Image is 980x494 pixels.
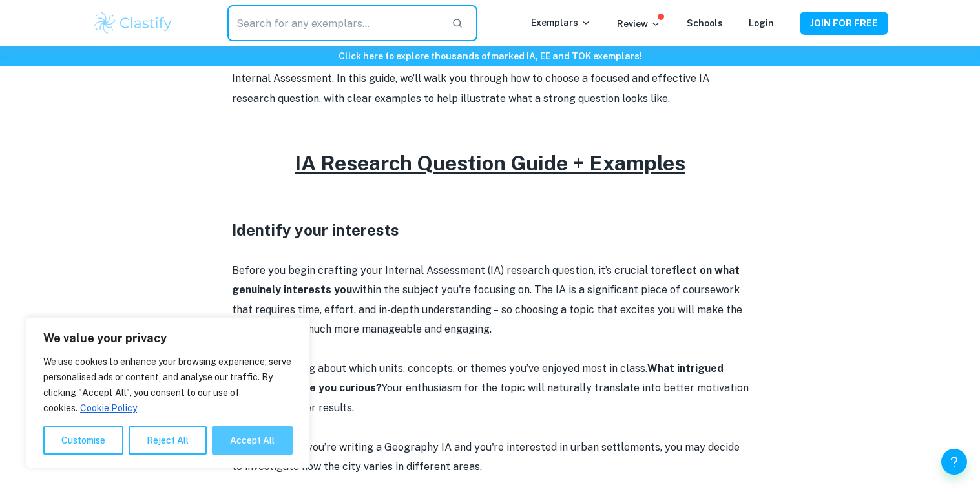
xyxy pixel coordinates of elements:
[232,359,749,418] p: Start by thinking about which units, concepts, or themes you’ve enjoyed most in class. Your enthu...
[232,438,749,477] p: For example, if you’re writing a Geography IA and you're interested in urban settlements, you may...
[232,50,749,108] p: Developing a strong research question is one of the most important steps in producing a high-qual...
[941,449,967,475] button: Help and Feedback
[617,17,661,31] p: Review
[129,426,207,455] button: Reject All
[43,331,293,346] p: We value your privacy
[232,218,749,242] h3: Identify your interests
[212,426,293,455] button: Accept All
[227,5,441,41] input: Search for any exemplars...
[749,18,774,28] a: Login
[800,12,888,35] button: JOIN FOR FREE
[3,49,977,63] h6: Click here to explore thousands of marked IA, EE and TOK exemplars !
[687,18,723,28] a: Schools
[79,402,138,414] a: Cookie Policy
[531,15,591,30] p: Exemplars
[43,426,123,455] button: Customise
[43,354,293,416] p: We use cookies to enhance your browsing experience, serve personalised ads or content, and analys...
[26,317,310,468] div: We value your privacy
[232,261,749,340] p: Before you begin crafting your Internal Assessment (IA) research question, it’s crucial to within...
[295,151,685,175] u: IA Research Question Guide + Examples
[92,10,174,36] img: Clastify logo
